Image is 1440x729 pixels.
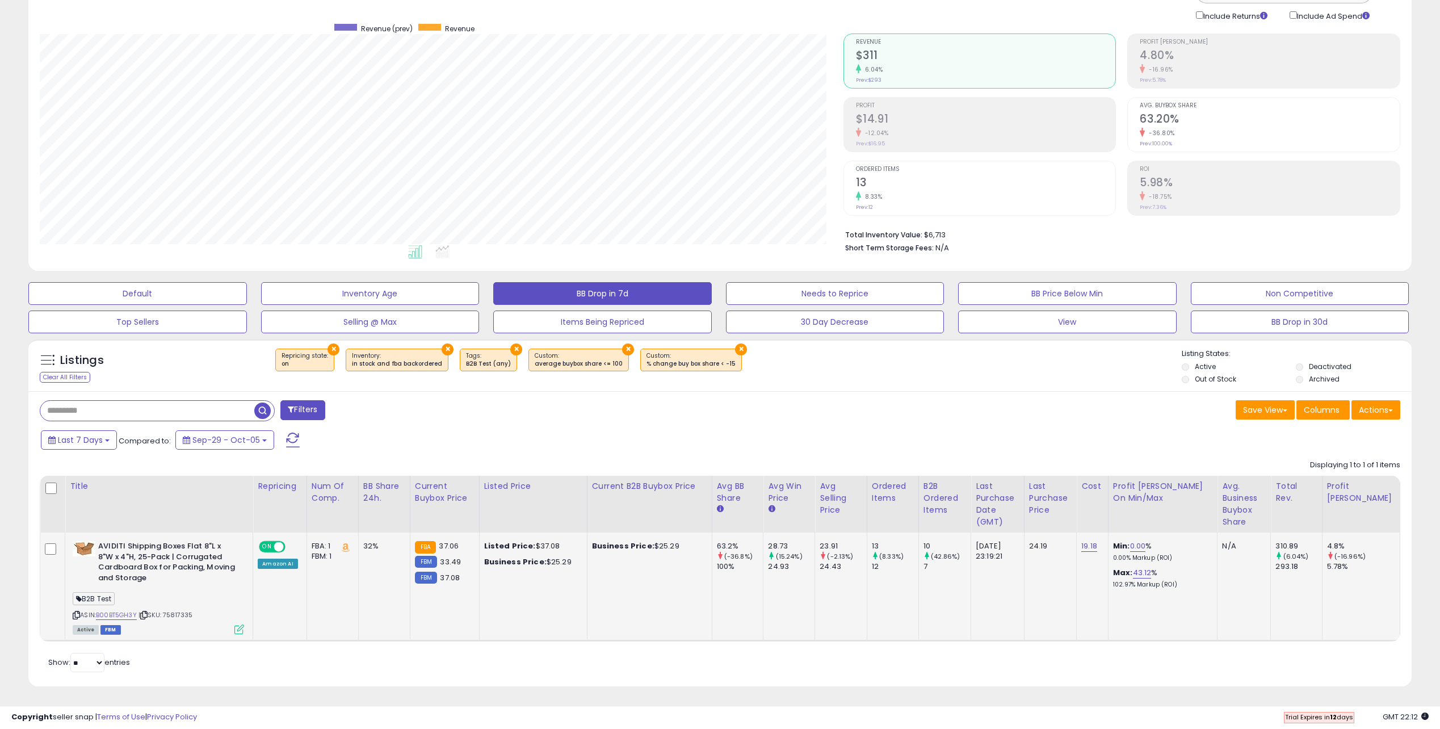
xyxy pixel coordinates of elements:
[282,351,328,368] span: Repricing state :
[1236,400,1295,420] button: Save View
[1140,204,1166,211] small: Prev: 7.36%
[73,541,244,633] div: ASIN:
[768,504,775,514] small: Avg Win Price.
[592,541,703,551] div: $25.29
[976,480,1019,528] div: Last Purchase Date (GMT)
[363,480,405,504] div: BB Share 24h.
[717,480,759,504] div: Avg BB Share
[1108,476,1218,533] th: The percentage added to the cost of goods (COGS) that forms the calculator for Min & Max prices.
[1281,9,1388,22] div: Include Ad Spend
[1113,581,1209,589] p: 102.97% Markup (ROI)
[958,311,1177,333] button: View
[1029,480,1072,516] div: Last Purchase Price
[717,541,763,551] div: 63.2%
[11,712,197,723] div: seller snap | |
[872,480,914,504] div: Ordered Items
[726,311,944,333] button: 30 Day Decrease
[735,343,747,355] button: ×
[1113,541,1209,562] div: %
[856,176,1116,191] h2: 13
[1191,282,1409,305] button: Non Competitive
[1330,713,1337,722] b: 12
[726,282,944,305] button: Needs to Reprice
[827,552,853,561] small: (-2.13%)
[622,343,634,355] button: ×
[312,480,354,504] div: Num of Comp.
[931,552,960,561] small: (42.86%)
[1334,552,1366,561] small: (-16.96%)
[1191,311,1409,333] button: BB Drop in 30d
[1195,374,1236,384] label: Out of Stock
[1145,65,1173,74] small: -16.96%
[258,559,297,569] div: Amazon AI
[872,562,918,572] div: 12
[856,140,885,147] small: Prev: $16.95
[312,551,350,562] div: FBM: 1
[100,625,121,635] span: FBM
[845,230,922,240] b: Total Inventory Value:
[923,480,966,516] div: B2B Ordered Items
[1283,552,1309,561] small: (6.04%)
[1309,374,1340,384] label: Archived
[280,400,325,420] button: Filters
[1222,480,1266,528] div: Avg. Business Buybox Share
[1081,480,1103,492] div: Cost
[28,311,247,333] button: Top Sellers
[845,227,1392,241] li: $6,713
[856,49,1116,64] h2: $311
[192,434,260,446] span: Sep-29 - Oct-05
[96,610,137,620] a: B00BT5GH3Y
[493,282,712,305] button: BB Drop in 7d
[328,343,339,355] button: ×
[1327,480,1395,504] div: Profit [PERSON_NAME]
[484,541,578,551] div: $37.08
[48,657,130,668] span: Show: entries
[845,243,934,253] b: Short Term Storage Fees:
[1113,567,1133,578] b: Max:
[282,360,328,368] div: on
[1195,362,1216,371] label: Active
[856,112,1116,128] h2: $14.91
[445,24,475,33] span: Revenue
[1275,541,1321,551] div: 310.89
[70,480,248,492] div: Title
[261,282,480,305] button: Inventory Age
[1140,49,1400,64] h2: 4.80%
[1222,541,1262,551] div: N/A
[352,360,442,368] div: in stock and fba backordered
[820,480,862,516] div: Avg Selling Price
[717,504,724,514] small: Avg BB Share.
[1140,112,1400,128] h2: 63.20%
[73,592,115,605] span: B2B Test
[1140,140,1172,147] small: Prev: 100.00%
[768,480,810,504] div: Avg Win Price
[312,541,350,551] div: FBA: 1
[856,166,1116,173] span: Ordered Items
[73,625,99,635] span: All listings currently available for purchase on Amazon
[872,541,918,551] div: 13
[361,24,413,33] span: Revenue (prev)
[856,39,1116,45] span: Revenue
[592,480,707,492] div: Current B2B Buybox Price
[717,562,763,572] div: 100%
[1113,541,1130,551] b: Min:
[119,435,171,446] span: Compared to:
[510,343,522,355] button: ×
[175,430,274,450] button: Sep-29 - Oct-05
[1130,541,1146,552] a: 0.00
[976,541,1015,562] div: [DATE] 23:19:21
[466,360,511,368] div: B2B Test (any)
[440,572,460,583] span: 37.08
[861,129,889,137] small: -12.04%
[1187,9,1281,22] div: Include Returns
[41,430,117,450] button: Last 7 Days
[484,480,582,492] div: Listed Price
[958,282,1177,305] button: BB Price Below Min
[856,204,873,211] small: Prev: 12
[879,552,904,561] small: (8.33%)
[1351,400,1400,420] button: Actions
[415,572,437,584] small: FBM
[1113,568,1209,589] div: %
[535,351,623,368] span: Custom:
[493,311,712,333] button: Items Being Repriced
